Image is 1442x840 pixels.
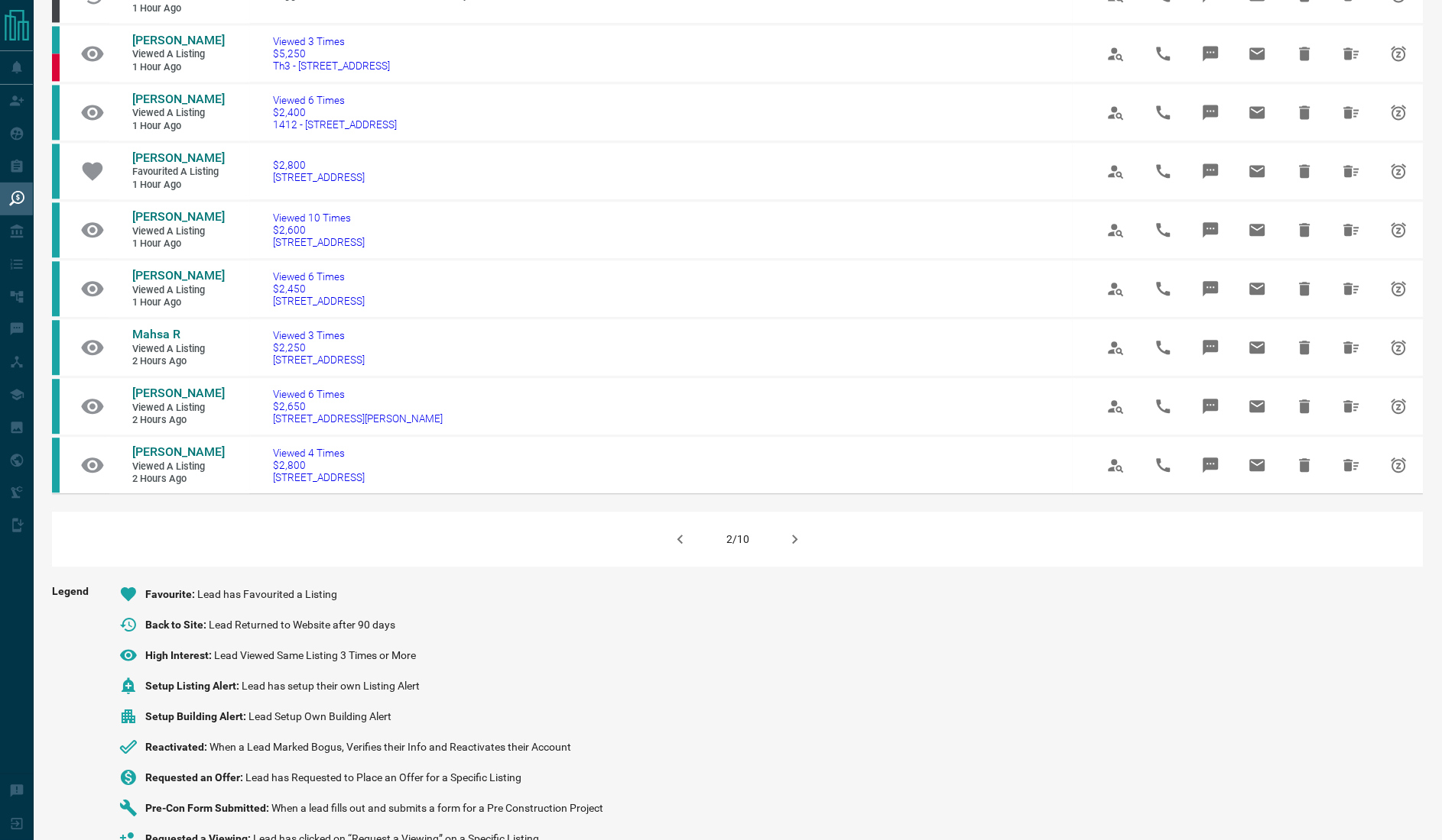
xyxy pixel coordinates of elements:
[132,386,224,402] a: [PERSON_NAME]
[1145,94,1182,131] span: Call
[1381,94,1418,131] span: Snooze
[52,85,60,140] div: condos.ca
[132,209,224,225] a: [PERSON_NAME]
[1239,94,1276,131] span: Email
[132,355,224,368] span: 2 hours ago
[132,92,224,108] a: [PERSON_NAME]
[273,94,397,131] a: Viewed 6 Times$2,4001412 - [STREET_ADDRESS]
[132,237,224,250] span: 1 hour ago
[1239,153,1276,189] span: Email
[273,171,365,183] span: [STREET_ADDRESS]
[1287,94,1323,131] span: Hide
[1193,35,1229,72] span: Message
[1145,212,1182,248] span: Call
[1098,329,1135,366] span: View Profile
[132,268,225,283] span: [PERSON_NAME]
[1239,270,1276,307] span: Email
[132,402,224,415] span: Viewed a Listing
[273,388,443,425] a: Viewed 6 Times$2,650[STREET_ADDRESS][PERSON_NAME]
[273,60,390,72] span: Th3 - [STREET_ADDRESS]
[1145,270,1182,307] span: Call
[52,261,60,316] div: condos.ca
[1239,388,1276,425] span: Email
[1239,35,1276,72] span: Email
[273,35,390,72] a: Viewed 3 Times$5,250Th3 - [STREET_ADDRESS]
[1193,447,1229,483] span: Message
[145,741,209,753] span: Reactivated
[273,400,443,412] span: $2,650
[1098,153,1135,189] span: View Profile
[273,295,365,307] span: [STREET_ADDRESS]
[132,92,225,106] span: [PERSON_NAME]
[1193,329,1229,366] span: Message
[132,2,224,15] span: 1 hour ago
[273,212,365,224] span: Viewed 10 Times
[1333,212,1370,248] span: Hide All from Btissam Benkerroum
[209,741,571,753] span: When a Lead Marked Bogus, Verifies their Info and Reactivates their Account
[1098,212,1135,248] span: View Profile
[1287,153,1323,189] span: Hide
[132,33,224,49] a: [PERSON_NAME]
[273,159,365,171] span: $2,800
[132,150,225,165] span: [PERSON_NAME]
[1098,35,1135,72] span: View Profile
[1333,35,1370,72] span: Hide All from Carly M
[1287,388,1323,425] span: Hide
[145,771,245,783] span: Requested an Offer
[132,460,224,473] span: Viewed a Listing
[273,94,397,106] span: Viewed 6 Times
[1287,329,1323,366] span: Hide
[214,649,416,661] span: Lead Viewed Same Listing 3 Times or More
[145,802,271,814] span: Pre-Con Form Submitted
[1145,447,1182,483] span: Call
[1098,447,1135,483] span: View Profile
[1333,270,1370,307] span: Hide All from Clotilde Fourré
[273,47,390,60] span: $5,250
[1381,212,1418,248] span: Snooze
[132,444,224,460] a: [PERSON_NAME]
[273,35,390,47] span: Viewed 3 Times
[132,48,224,61] span: Viewed a Listing
[52,379,60,434] div: condos.ca
[271,802,603,814] span: When a lead fills out and submits a form for a Pre Construction Project
[273,354,365,366] span: [STREET_ADDRESS]
[273,329,365,366] a: Viewed 3 Times$2,250[STREET_ADDRESS]
[145,619,209,631] span: Back to Site
[1098,270,1135,307] span: View Profile
[52,202,60,257] div: condos.ca
[273,159,365,183] a: $2,800[STREET_ADDRESS]
[209,619,395,631] span: Lead Returned to Website after 90 days
[1287,35,1323,72] span: Hide
[132,386,225,400] span: [PERSON_NAME]
[132,61,224,74] span: 1 hour ago
[1333,388,1370,425] span: Hide All from Justin C
[132,179,224,192] span: 1 hour ago
[132,209,225,224] span: [PERSON_NAME]
[1333,153,1370,189] span: Hide All from Justin C
[1381,388,1418,425] span: Snooze
[132,414,224,427] span: 2 hours ago
[1239,212,1276,248] span: Email
[273,341,365,354] span: $2,250
[1193,388,1229,425] span: Message
[1239,329,1276,366] span: Email
[132,150,224,166] a: [PERSON_NAME]
[273,471,365,483] span: [STREET_ADDRESS]
[132,107,224,120] span: Viewed a Listing
[1145,153,1182,189] span: Call
[132,444,225,459] span: [PERSON_NAME]
[273,447,365,459] span: Viewed 4 Times
[1239,447,1276,483] span: Email
[1193,270,1229,307] span: Message
[145,680,242,692] span: Setup Listing Alert
[132,166,224,179] span: Favourited a Listing
[273,447,365,483] a: Viewed 4 Times$2,800[STREET_ADDRESS]
[273,236,365,248] span: [STREET_ADDRESS]
[1193,94,1229,131] span: Message
[273,459,365,471] span: $2,800
[273,270,365,307] a: Viewed 6 Times$2,450[STREET_ADDRESS]
[197,588,337,600] span: Lead has Favourited a Listing
[1381,35,1418,72] span: Snooze
[273,388,443,400] span: Viewed 6 Times
[248,710,391,722] span: Lead Setup Own Building Alert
